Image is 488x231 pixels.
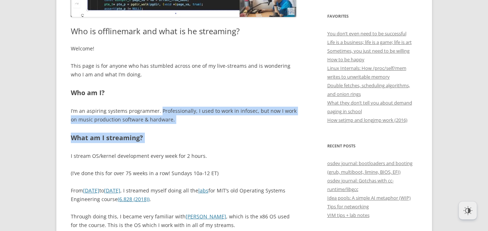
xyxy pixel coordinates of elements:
[327,99,412,115] a: What they don’t tell you about demand paging in school
[327,195,411,201] a: Idea pools: A simple AI metaphor (WIP)
[327,142,418,150] h3: Recent Posts
[327,117,407,123] a: How setjmp and longjmp work (2016)
[327,39,412,45] a: Life is a business; life is a game; life is art
[327,82,410,97] a: Double fetches, scheduling algorithms, and onion rings
[71,107,297,124] p: I’m an aspiring systems programmer. Professionally, I used to work in infosec, but now I work on ...
[327,30,406,37] a: You don’t even need to be successful
[327,212,370,218] a: VIM tips + lab notes
[71,186,297,204] p: From to , I streamed myself doing all the for MIT’s old Operating Systems Engineering course .
[186,213,226,220] a: [PERSON_NAME]
[327,48,410,54] a: Sometimes, you just need to be willing
[71,169,297,178] p: (I’ve done this for over 75 weeks in a row! Sundays 10a-12 ET)
[327,56,364,63] a: How to be happy
[198,187,208,194] a: labs
[71,44,297,53] p: Welcome!
[327,160,413,175] a: osdev journal: bootloaders and booting (grub, multiboot, limine, BIOS, EFI)
[83,187,99,194] a: [DATE]
[104,187,120,194] a: [DATE]
[327,203,369,210] a: Tips for networking
[71,152,297,160] p: I stream OS/kernel development every week for 2 hours.
[71,26,297,36] h1: Who is offlinemark and what is he streaming?
[71,88,297,98] h2: Who am I?
[327,12,418,21] h3: Favorites
[118,196,150,203] a: (6.828 (2018))
[71,212,297,230] p: Through doing this, I became very familiar with , which is the x86 OS used for the course. This i...
[71,133,297,143] h2: What am I streaming?
[327,65,406,80] a: Linux Internals: How /proc/self/mem writes to unwritable memory
[327,177,394,192] a: osdev journal: Gotchas with cc-runtime/libgcc
[71,62,297,79] p: This page is for anyone who has stumbled across one of my live-streams and is wondering who I am ...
